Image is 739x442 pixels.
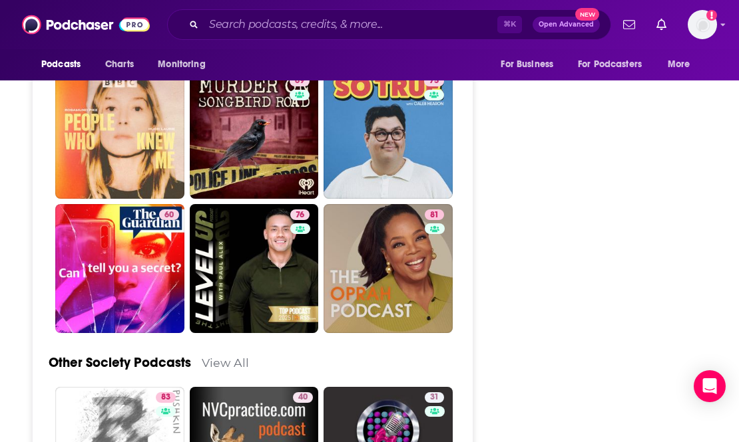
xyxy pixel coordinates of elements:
[618,13,640,36] a: Show notifications dropdown
[497,16,522,33] span: ⌘ K
[651,13,672,36] a: Show notifications dropdown
[578,55,642,74] span: For Podcasters
[293,392,313,403] a: 40
[97,52,142,77] a: Charts
[290,209,310,220] a: 76
[167,9,611,40] div: Search podcasts, credits, & more...
[158,55,205,74] span: Monitoring
[55,204,184,333] a: 60
[324,204,453,333] a: 81
[148,52,222,77] button: open menu
[706,10,717,21] svg: Add a profile image
[430,391,439,404] span: 31
[491,52,570,77] button: open menu
[430,209,439,222] span: 81
[533,17,600,33] button: Open AdvancedNew
[688,10,717,39] span: Logged in as julietmartinBBC
[49,354,191,371] a: Other Society Podcasts
[425,392,444,403] a: 31
[694,370,726,402] div: Open Intercom Messenger
[296,209,304,222] span: 76
[105,55,134,74] span: Charts
[190,204,319,333] a: 76
[156,392,176,403] a: 83
[159,209,179,220] a: 60
[658,52,707,77] button: open menu
[425,209,444,220] a: 81
[290,76,310,86] a: 69
[668,55,690,74] span: More
[501,55,553,74] span: For Business
[298,391,308,404] span: 40
[164,209,174,222] span: 60
[539,21,594,28] span: Open Advanced
[575,8,599,21] span: New
[190,70,319,199] a: 69
[32,52,98,77] button: open menu
[295,74,304,88] span: 69
[429,74,439,88] span: 75
[688,10,717,39] img: User Profile
[688,10,717,39] button: Show profile menu
[41,55,81,74] span: Podcasts
[161,391,170,404] span: 83
[22,12,150,37] img: Podchaser - Follow, Share and Rate Podcasts
[324,70,453,199] a: 75
[424,76,444,86] a: 75
[202,356,249,370] a: View All
[569,52,661,77] button: open menu
[204,14,497,35] input: Search podcasts, credits, & more...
